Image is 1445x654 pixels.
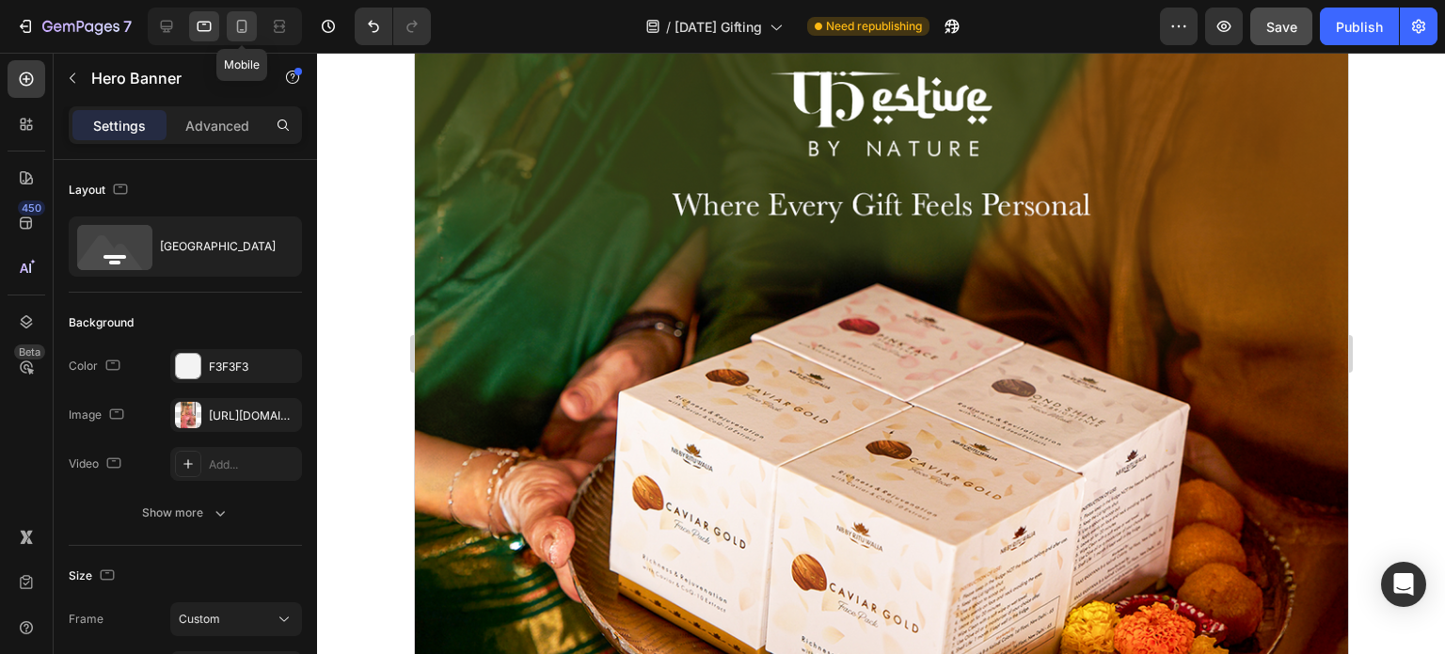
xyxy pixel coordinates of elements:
div: Background [69,314,134,331]
div: Undo/Redo [355,8,431,45]
span: Save [1266,19,1297,35]
label: Frame [69,611,103,628]
button: Custom [170,602,302,636]
div: Show more [142,503,230,522]
p: Hero Banner [91,67,251,89]
span: Custom [179,611,220,628]
button: Save [1250,8,1312,45]
p: Settings [93,116,146,136]
div: [URL][DOMAIN_NAME] [209,407,297,424]
div: F3F3F3 [209,359,297,375]
div: Color [69,354,124,379]
button: Show more [69,496,302,530]
button: Publish [1320,8,1399,45]
div: Add... [209,456,297,473]
div: [GEOGRAPHIC_DATA] [160,225,275,268]
div: Beta [14,344,45,359]
div: Size [69,564,119,589]
p: 7 [123,15,132,38]
div: Image [69,403,128,428]
span: / [666,17,671,37]
button: 7 [8,8,140,45]
p: Advanced [185,116,249,136]
div: Video [69,452,125,477]
div: Layout [69,178,132,203]
span: [DATE] Gifting [675,17,762,37]
div: Open Intercom Messenger [1381,562,1426,607]
div: 450 [18,200,45,215]
iframe: To enrich screen reader interactions, please activate Accessibility in Grammarly extension settings [415,53,1348,654]
span: Need republishing [826,18,922,35]
div: Publish [1336,17,1383,37]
